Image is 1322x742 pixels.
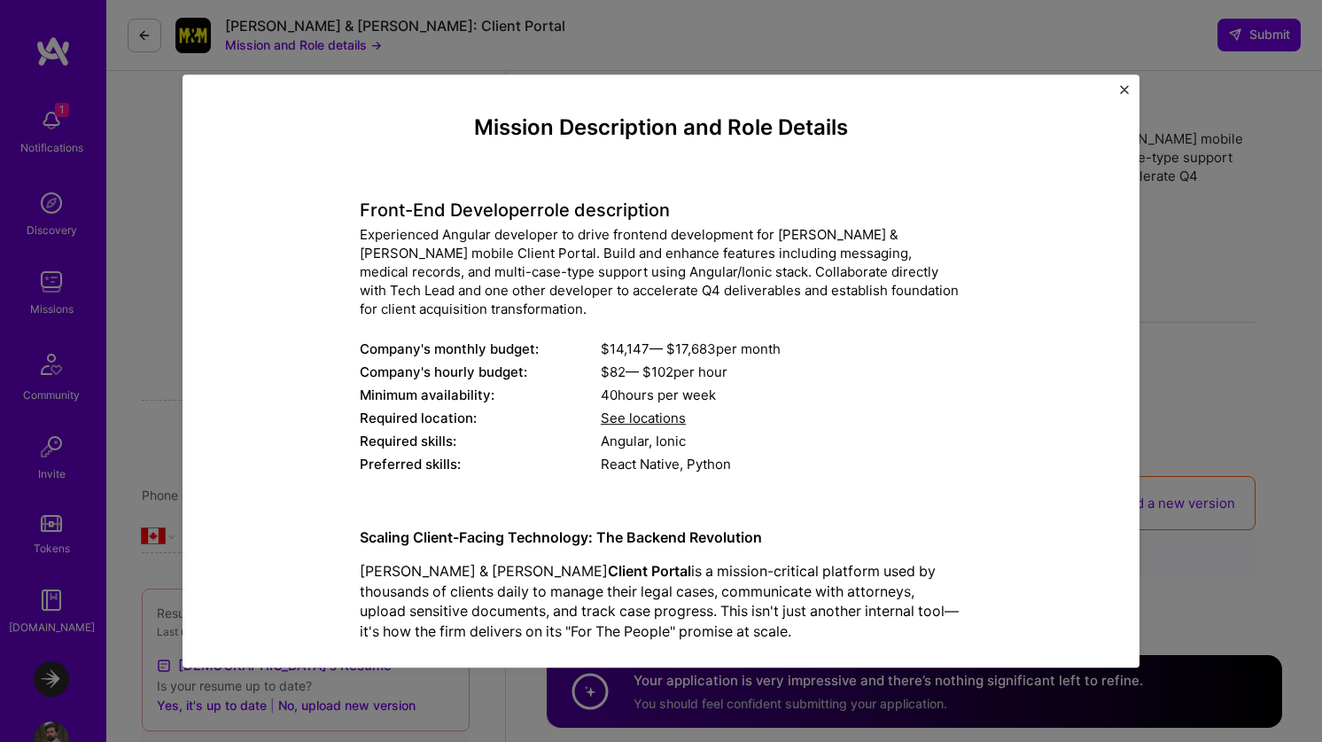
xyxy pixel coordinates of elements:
h4: Mission Description and Role Details [360,115,962,141]
div: Experienced Angular developer to drive frontend development for [PERSON_NAME] & [PERSON_NAME] mob... [360,225,962,318]
div: React Native, Python [601,455,962,473]
div: Angular, Ionic [601,432,962,450]
span: See locations [601,410,686,426]
div: 40 hours per week [601,386,962,404]
div: Company's hourly budget: [360,363,601,381]
div: Preferred skills: [360,455,601,473]
div: Company's monthly budget: [360,340,601,358]
button: Close [1120,85,1129,104]
div: $ 14,147 — $ 17,683 per month [601,340,962,358]
div: Minimum availability: [360,386,601,404]
div: Required skills: [360,432,601,450]
div: Required location: [360,409,601,427]
h4: Front-End Developer role description [360,199,962,221]
strong: Client Portal [608,563,691,581]
div: $ 82 — $ 102 per hour [601,363,962,381]
strong: Scaling Client-Facing Technology: The Backend Revolution [360,528,762,546]
p: [PERSON_NAME] & [PERSON_NAME] is a mission-critical platform used by thousands of clients daily t... [360,562,962,642]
